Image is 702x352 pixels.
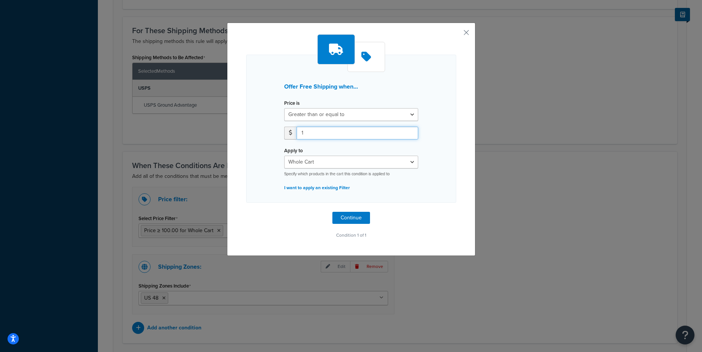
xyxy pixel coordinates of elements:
p: Specify which products in the cart this condition is applied to [284,171,418,177]
label: Apply to [284,148,303,153]
label: Price is [284,100,300,106]
button: Continue [332,212,370,224]
p: Condition 1 of 1 [246,230,456,240]
p: I want to apply an existing Filter [284,182,418,193]
h3: Offer Free Shipping when... [284,83,418,90]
